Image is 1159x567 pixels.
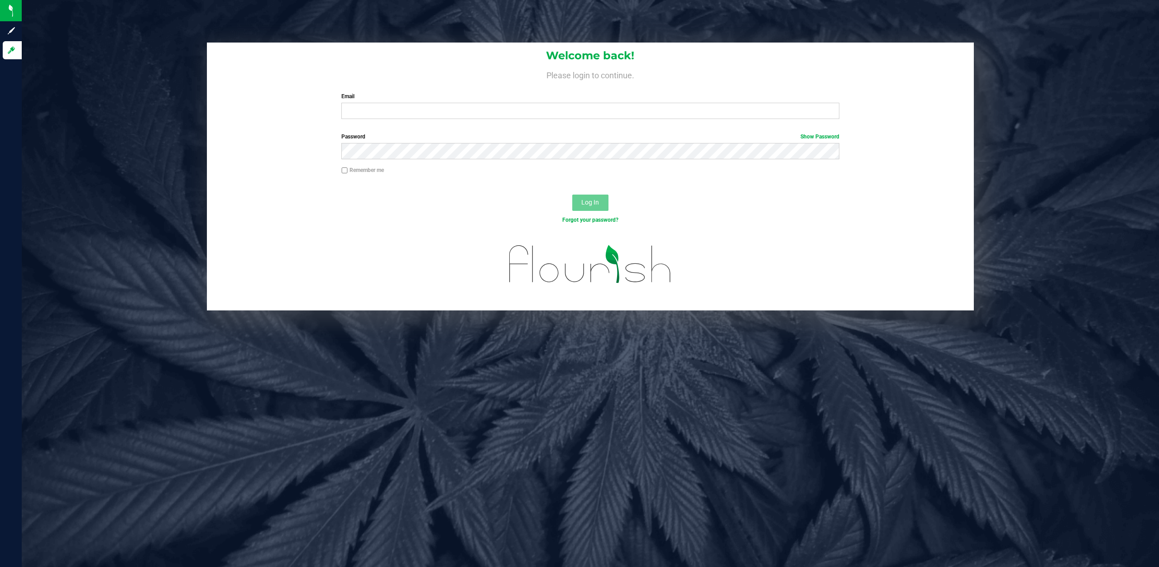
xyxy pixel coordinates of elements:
inline-svg: Log in [7,46,16,55]
h4: Please login to continue. [207,69,974,80]
button: Log In [572,195,608,211]
label: Remember me [341,166,384,174]
inline-svg: Sign up [7,26,16,35]
a: Show Password [800,133,839,140]
span: Log In [581,199,599,206]
h1: Welcome back! [207,50,974,62]
span: Password [341,133,365,140]
a: Forgot your password? [562,217,618,223]
input: Remember me [341,167,348,174]
label: Email [341,92,839,100]
img: flourish_logo.svg [494,233,686,295]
